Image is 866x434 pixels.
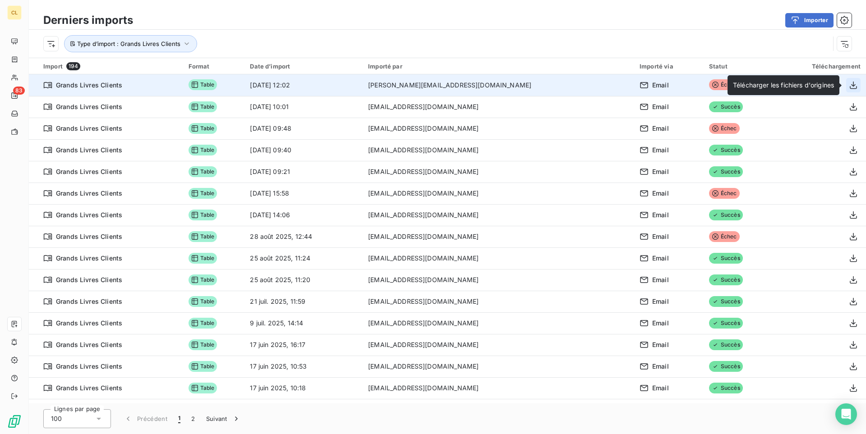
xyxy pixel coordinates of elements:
div: Téléchargement [778,63,861,70]
button: 2 [186,409,200,428]
span: Grands Livres Clients [56,319,122,328]
span: Table [189,253,217,264]
td: 28 août 2025, 12:44 [244,226,363,247]
span: Table [189,231,217,242]
td: 25 août 2025, 11:20 [244,269,363,291]
span: Table [189,166,217,177]
td: [EMAIL_ADDRESS][DOMAIN_NAME] [363,96,634,118]
span: Grands Livres Clients [56,124,122,133]
span: Email [652,167,669,176]
span: Table [189,188,217,199]
button: Importer [785,13,834,27]
span: Email [652,254,669,263]
span: Table [189,123,217,134]
td: [EMAIL_ADDRESS][DOMAIN_NAME] [363,139,634,161]
span: Succès [709,339,743,350]
span: Email [652,297,669,306]
td: [EMAIL_ADDRESS][DOMAIN_NAME] [363,118,634,139]
span: 1 [178,414,180,423]
button: Suivant [201,409,246,428]
td: [EMAIL_ADDRESS][DOMAIN_NAME] [363,312,634,334]
td: [EMAIL_ADDRESS][DOMAIN_NAME] [363,247,634,269]
span: Email [652,81,669,90]
td: [EMAIL_ADDRESS][DOMAIN_NAME] [363,226,634,247]
button: 1 [173,409,186,428]
td: [DATE] 10:01 [244,96,363,118]
span: Email [652,319,669,328]
span: Grands Livres Clients [56,384,122,393]
span: Email [652,102,669,111]
span: Table [189,145,217,155]
span: Email [652,189,669,198]
span: Échec [709,79,740,90]
td: [DATE] 09:40 [244,139,363,161]
span: Succès [709,253,743,264]
img: Logo LeanPay [7,414,22,429]
span: Grands Livres Clients [56,167,122,176]
td: [DATE] 12:02 [244,74,363,96]
td: [EMAIL_ADDRESS][DOMAIN_NAME] [363,204,634,226]
span: Grands Livres Clients [56,232,122,241]
td: [EMAIL_ADDRESS][DOMAIN_NAME] [363,377,634,399]
td: [PERSON_NAME][EMAIL_ADDRESS][DOMAIN_NAME] [363,74,634,96]
span: Succès [709,383,743,393]
div: Import [43,62,178,70]
span: Grands Livres Clients [56,102,122,111]
span: Grands Livres Clients [56,81,122,90]
span: Grands Livres Clients [56,254,122,263]
span: Table [189,339,217,350]
h3: Derniers imports [43,12,133,28]
td: 17 juin 2025, 10:18 [244,377,363,399]
span: Table [189,101,217,112]
td: 25 août 2025, 11:24 [244,247,363,269]
span: Table [189,318,217,329]
div: CL [7,5,22,20]
span: Table [189,383,217,393]
span: 83 [13,87,25,95]
span: Table [189,210,217,220]
span: Email [652,384,669,393]
div: Open Intercom Messenger [835,403,857,425]
div: Statut [709,63,768,70]
td: 17 juin 2025, 16:17 [244,334,363,356]
span: Échec [709,188,740,199]
span: Table [189,79,217,90]
td: [EMAIL_ADDRESS][DOMAIN_NAME] [363,399,634,420]
td: [EMAIL_ADDRESS][DOMAIN_NAME] [363,269,634,291]
td: 17 juin 2025, 10:53 [244,356,363,377]
td: 22 mai 2025, 12:04 [244,399,363,420]
span: Email [652,124,669,133]
td: [DATE] 09:48 [244,118,363,139]
button: Précédent [118,409,173,428]
div: Importé via [640,63,698,70]
span: Grands Livres Clients [56,362,122,371]
span: Grands Livres Clients [56,297,122,306]
button: Type d’import : Grands Livres Clients [64,35,197,52]
td: [DATE] 09:21 [244,161,363,183]
td: [DATE] 15:58 [244,183,363,204]
td: [DATE] 14:06 [244,204,363,226]
span: 194 [66,62,80,70]
td: 9 juil. 2025, 14:14 [244,312,363,334]
span: Succès [709,166,743,177]
span: Grands Livres Clients [56,210,122,219]
td: 21 juil. 2025, 11:59 [244,291,363,312]
span: Succès [709,210,743,220]
span: Table [189,274,217,285]
span: Succès [709,274,743,285]
td: [EMAIL_ADDRESS][DOMAIN_NAME] [363,291,634,312]
span: Table [189,361,217,372]
div: Format [189,63,240,70]
span: Email [652,362,669,371]
span: Grands Livres Clients [56,340,122,349]
td: [EMAIL_ADDRESS][DOMAIN_NAME] [363,183,634,204]
span: Échec [709,123,740,134]
span: Succès [709,101,743,112]
span: Email [652,232,669,241]
td: [EMAIL_ADDRESS][DOMAIN_NAME] [363,161,634,183]
div: Importé par [368,63,629,70]
span: Table [189,296,217,307]
span: Email [652,210,669,219]
span: Grands Livres Clients [56,189,122,198]
span: Grands Livres Clients [56,275,122,284]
